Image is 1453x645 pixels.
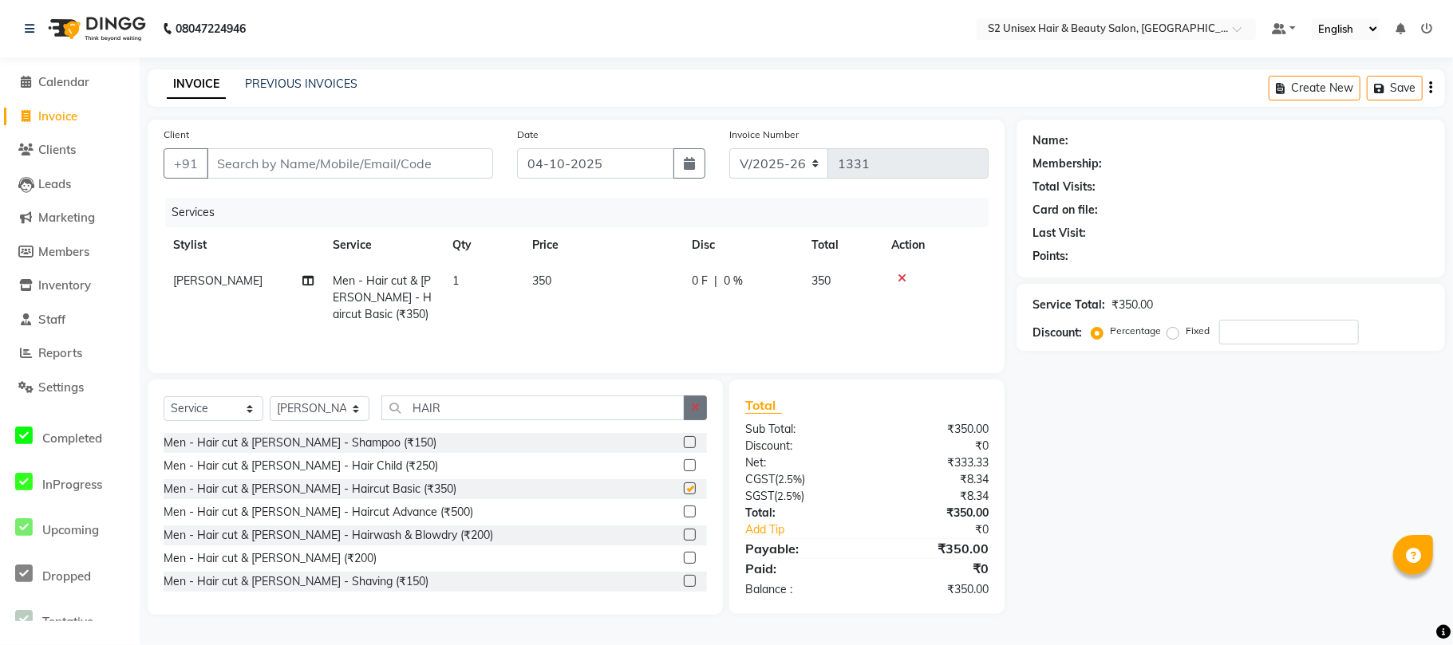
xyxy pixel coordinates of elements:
span: Completed [42,431,102,446]
span: | [714,273,717,289]
input: Search or Scan [381,395,685,420]
div: Payable: [733,539,867,558]
a: Invoice [4,108,136,126]
span: 350 [532,273,551,288]
span: 350 [811,273,831,288]
div: Discount: [1032,324,1082,341]
span: Tentative [42,614,93,629]
a: PREVIOUS INVOICES [245,77,357,91]
label: Percentage [1110,324,1161,338]
span: 1 [452,273,459,288]
a: Marketing [4,209,136,227]
a: Reports [4,344,136,363]
img: logo [41,6,150,51]
div: Men - Hair cut & [PERSON_NAME] - Haircut Basic (₹350) [164,481,456,498]
span: Reports [38,345,82,360]
div: ₹0 [867,438,1001,454]
span: Staff [38,312,65,327]
label: Invoice Number [729,128,799,142]
th: Service [323,227,443,263]
a: Add Tip [733,521,889,538]
div: Points: [1032,248,1068,265]
div: Men - Hair cut & [PERSON_NAME] - Hair Child (₹250) [164,458,438,474]
span: Members [38,244,89,259]
span: 0 % [724,273,743,289]
span: Upcoming [42,522,99,537]
a: Staff [4,311,136,329]
button: Create New [1269,76,1360,100]
div: Services [165,198,1001,227]
div: Men - Hair cut & [PERSON_NAME] - Haircut Advance (₹500) [164,504,473,521]
th: Qty [443,227,523,263]
div: Card on file: [1032,202,1098,218]
span: Marketing [38,210,95,225]
a: Calendar [4,73,136,92]
div: ₹0 [867,559,1001,578]
div: Service Total: [1032,297,1105,313]
span: Dropped [42,568,91,584]
a: Inventory [4,277,136,295]
div: Sub Total: [733,421,867,438]
span: Men - Hair cut & [PERSON_NAME] - Haircut Basic (₹350) [333,273,432,321]
a: Clients [4,141,136,159]
button: Save [1367,76,1423,100]
span: Invoice [38,108,77,124]
div: Balance : [733,581,867,598]
div: Discount: [733,438,867,454]
span: CGST [745,472,775,486]
div: Paid: [733,559,867,578]
th: Stylist [164,227,323,263]
div: Men - Hair cut & [PERSON_NAME] (₹200) [164,550,377,567]
a: Settings [4,379,136,397]
a: INVOICE [167,70,226,99]
span: Clients [38,142,76,157]
th: Price [523,227,682,263]
div: Total: [733,505,867,521]
div: Last Visit: [1032,225,1086,242]
a: Leads [4,175,136,194]
div: Men - Hair cut & [PERSON_NAME] - Shampoo (₹150) [164,435,436,451]
span: 2.5% [778,473,802,486]
th: Disc [682,227,802,263]
th: Total [802,227,882,263]
div: ₹350.00 [1111,297,1153,313]
div: Net: [733,454,867,471]
span: 2.5% [777,490,801,502]
span: InProgress [42,477,102,492]
label: Date [517,128,539,142]
th: Action [882,227,989,263]
span: Calendar [38,74,89,89]
a: Members [4,243,136,262]
span: Inventory [38,277,91,293]
div: ₹350.00 [867,421,1001,438]
div: ₹8.34 [867,471,1001,488]
div: ( ) [733,488,867,505]
span: Total [745,397,782,414]
span: 0 F [692,273,708,289]
div: Men - Hair cut & [PERSON_NAME] - Hairwash & Blowdry (₹200) [164,527,493,544]
label: Client [164,128,189,142]
div: ₹350.00 [867,581,1001,598]
div: ₹0 [889,521,1001,538]
div: ₹350.00 [867,539,1001,558]
span: Leads [38,176,71,191]
div: Membership: [1032,155,1102,172]
span: [PERSON_NAME] [173,273,263,288]
div: Total Visits: [1032,179,1096,195]
span: Settings [38,380,84,395]
div: ( ) [733,471,867,488]
div: Men - Hair cut & [PERSON_NAME] - Shaving (₹150) [164,573,428,590]
div: Name: [1032,132,1068,149]
label: Fixed [1186,324,1210,338]
div: ₹333.33 [867,454,1001,471]
div: ₹8.34 [867,488,1001,505]
div: ₹350.00 [867,505,1001,521]
b: 08047224946 [176,6,246,51]
span: SGST [745,489,774,503]
input: Search by Name/Mobile/Email/Code [207,148,493,179]
button: +91 [164,148,208,179]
